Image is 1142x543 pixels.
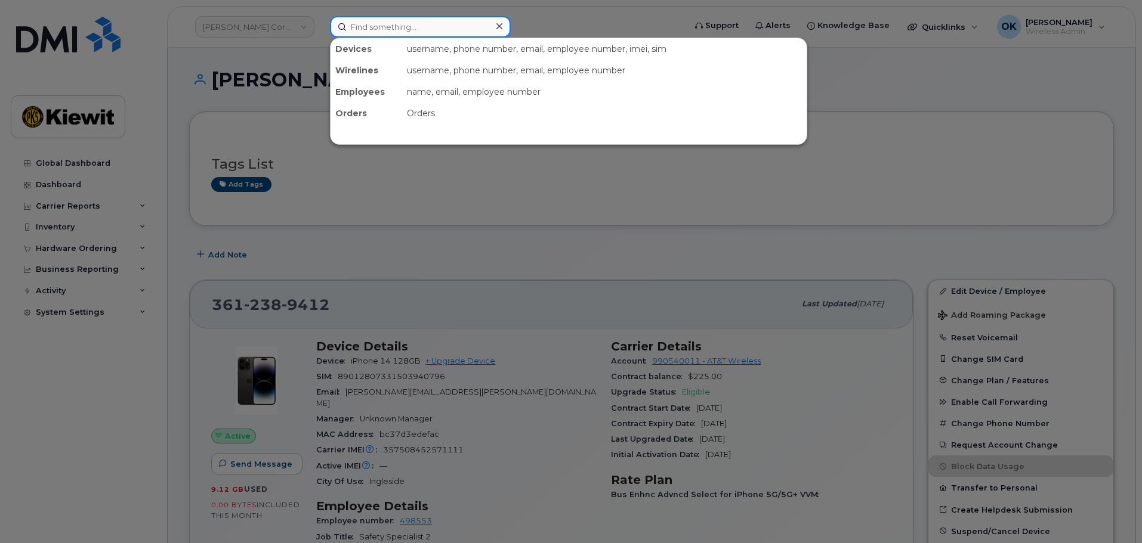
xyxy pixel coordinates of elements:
div: Devices [331,38,402,60]
div: name, email, employee number [402,81,807,103]
div: Wirelines [331,60,402,81]
div: username, phone number, email, employee number, imei, sim [402,38,807,60]
div: Orders [402,103,807,124]
div: Employees [331,81,402,103]
iframe: Messenger Launcher [1090,491,1133,534]
div: username, phone number, email, employee number [402,60,807,81]
div: Orders [331,103,402,124]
